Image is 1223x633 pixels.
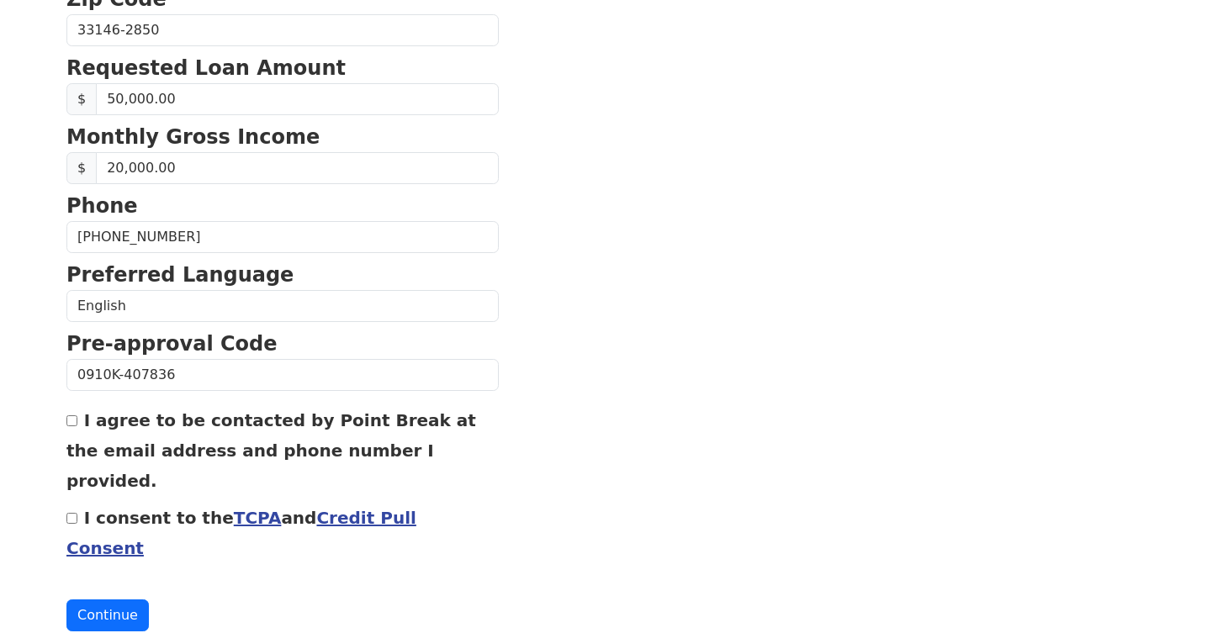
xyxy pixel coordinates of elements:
button: Continue [66,599,149,631]
strong: Requested Loan Amount [66,56,346,80]
strong: Pre-approval Code [66,332,278,356]
strong: Preferred Language [66,263,294,287]
input: (___) ___-____ [66,221,499,253]
span: $ [66,83,97,115]
input: Requested Loan Amount [96,83,499,115]
strong: Phone [66,194,138,218]
input: Zip Code [66,14,499,46]
p: Monthly Gross Income [66,122,499,152]
label: I agree to be contacted by Point Break at the email address and phone number I provided. [66,410,476,491]
input: Monthly Gross Income [96,152,499,184]
input: Pre-approval Code [66,359,499,391]
a: TCPA [234,508,282,528]
span: $ [66,152,97,184]
label: I consent to the and [66,508,416,558]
